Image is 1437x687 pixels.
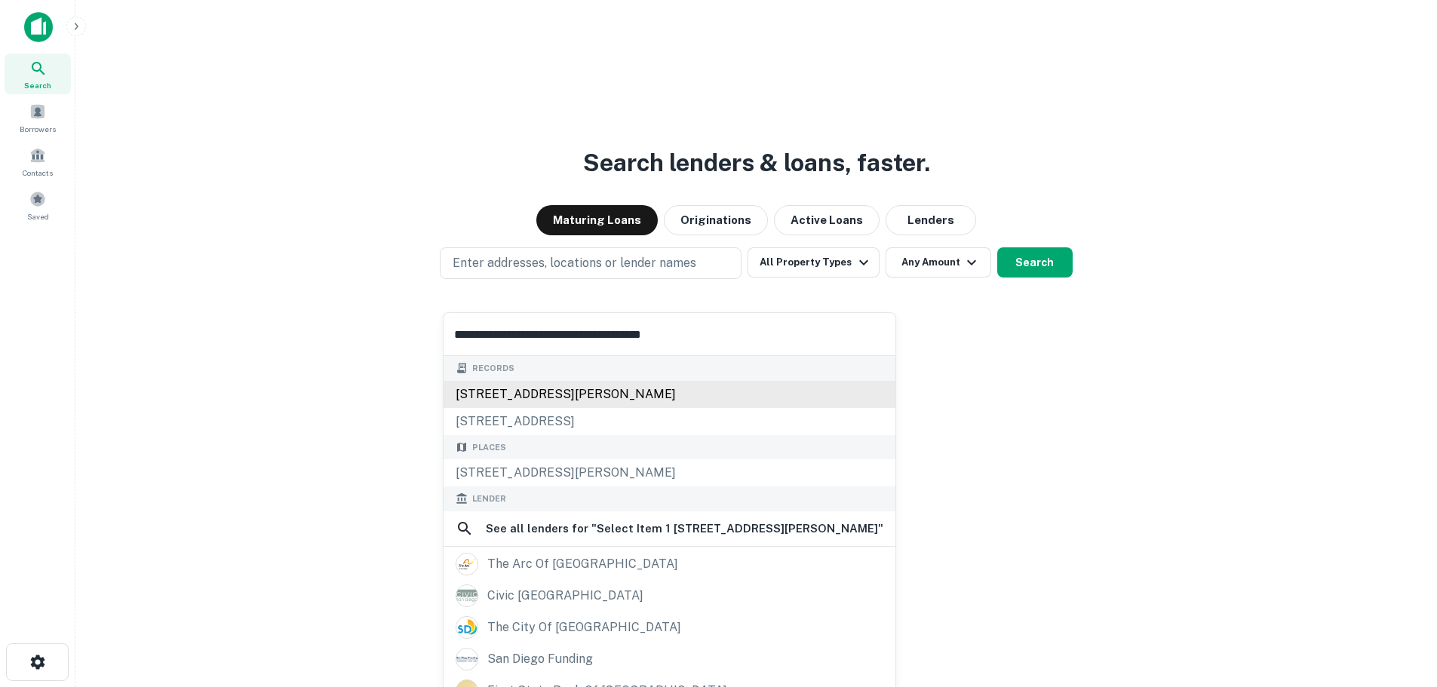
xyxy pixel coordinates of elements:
span: Contacts [23,167,53,179]
iframe: Chat Widget [1362,566,1437,639]
img: capitalize-icon.png [24,12,53,42]
a: Search [5,54,71,94]
button: Enter addresses, locations or lender names [440,247,742,279]
button: Search [997,247,1073,278]
a: the city of [GEOGRAPHIC_DATA] [444,612,895,643]
a: civic [GEOGRAPHIC_DATA] [444,580,895,612]
img: picture [456,554,477,575]
div: san diego funding [487,648,593,670]
button: Lenders [886,205,976,235]
div: [STREET_ADDRESS][PERSON_NAME] [444,381,895,408]
h3: Search lenders & loans, faster. [583,145,930,181]
button: Any Amount [886,247,991,278]
button: Maturing Loans [536,205,658,235]
span: Search [24,79,51,91]
div: [STREET_ADDRESS] [444,408,895,435]
div: the arc of [GEOGRAPHIC_DATA] [487,553,678,575]
span: Lender [472,492,506,505]
img: picture [456,585,477,606]
div: [STREET_ADDRESS][PERSON_NAME] [444,459,895,486]
div: the city of [GEOGRAPHIC_DATA] [487,616,681,639]
a: Contacts [5,141,71,182]
a: Borrowers [5,97,71,138]
span: Places [472,441,506,454]
div: civic [GEOGRAPHIC_DATA] [487,584,643,607]
img: picture [456,617,477,638]
span: Saved [27,210,49,222]
button: Active Loans [774,205,880,235]
button: Originations [664,205,768,235]
h6: See all lenders for " Select Item 1 [STREET_ADDRESS][PERSON_NAME] " [486,520,883,538]
span: Borrowers [20,123,56,135]
a: the arc of [GEOGRAPHIC_DATA] [444,548,895,580]
p: Enter addresses, locations or lender names [453,254,696,272]
button: All Property Types [748,247,879,278]
a: Saved [5,185,71,225]
a: san diego funding [444,643,895,675]
span: Records [472,362,514,375]
img: picture [456,649,477,670]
